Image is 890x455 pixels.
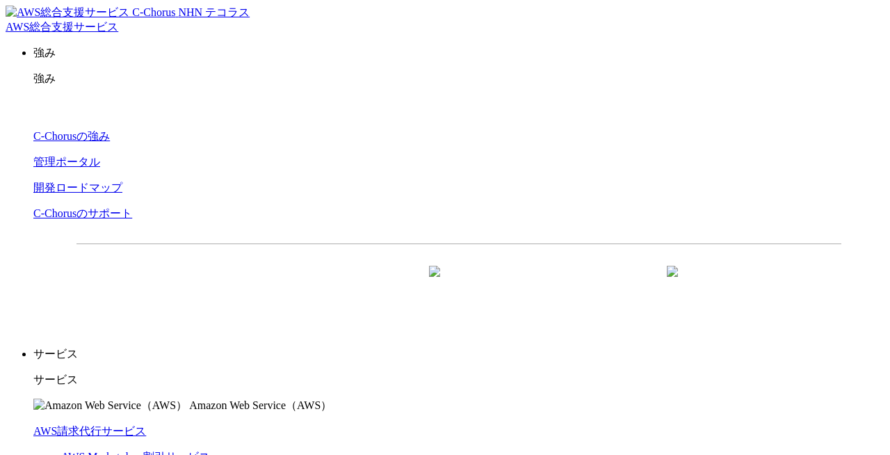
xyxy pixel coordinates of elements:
p: サービス [33,373,884,388]
img: AWS総合支援サービス C-Chorus [6,6,176,20]
img: Amazon Web Service（AWS） [33,399,187,413]
img: 矢印 [667,266,678,302]
a: まずは相談する [466,266,690,301]
a: C-Chorusのサポート [33,207,132,219]
a: C-Chorusの強み [33,130,110,142]
span: Amazon Web Service（AWS） [189,399,332,411]
a: 資料を請求する [228,266,452,301]
a: AWS総合支援サービス C-Chorus NHN テコラスAWS総合支援サービス [6,6,250,33]
p: サービス [33,347,884,362]
p: 強み [33,72,884,86]
a: 開発ロードマップ [33,182,122,193]
a: AWS請求代行サービス [33,425,146,437]
a: 管理ポータル [33,156,100,168]
img: 矢印 [429,266,440,302]
p: 強み [33,46,884,61]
